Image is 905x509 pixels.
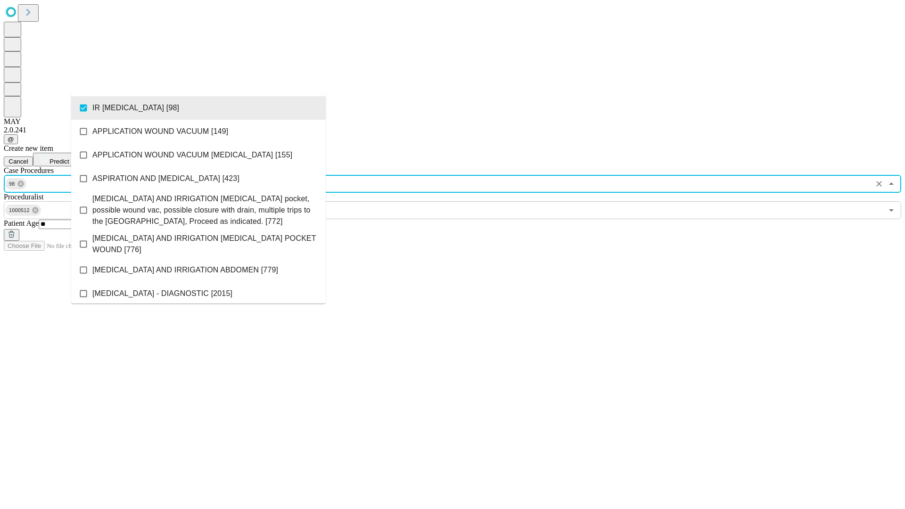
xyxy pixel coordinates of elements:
[4,193,43,201] span: Proceduralist
[5,178,26,189] div: 98
[5,205,33,216] span: 1000512
[5,205,41,216] div: 1000512
[92,173,239,184] span: ASPIRATION AND [MEDICAL_DATA] [423]
[92,149,292,161] span: APPLICATION WOUND VACUUM [MEDICAL_DATA] [155]
[4,134,18,144] button: @
[4,166,54,174] span: Scheduled Procedure
[4,156,33,166] button: Cancel
[5,179,19,189] span: 98
[92,264,278,276] span: [MEDICAL_DATA] AND IRRIGATION ABDOMEN [779]
[92,288,232,299] span: [MEDICAL_DATA] - DIAGNOSTIC [2015]
[872,177,886,190] button: Clear
[92,233,318,255] span: [MEDICAL_DATA] AND IRRIGATION [MEDICAL_DATA] POCKET WOUND [776]
[885,204,898,217] button: Open
[8,136,14,143] span: @
[4,144,53,152] span: Create new item
[49,158,69,165] span: Predict
[92,193,318,227] span: [MEDICAL_DATA] AND IRRIGATION [MEDICAL_DATA] pocket, possible wound vac, possible closure with dr...
[92,102,179,114] span: IR [MEDICAL_DATA] [98]
[4,126,901,134] div: 2.0.241
[33,153,76,166] button: Predict
[885,177,898,190] button: Close
[8,158,28,165] span: Cancel
[92,126,228,137] span: APPLICATION WOUND VACUUM [149]
[4,219,39,227] span: Patient Age
[4,117,901,126] div: MAY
